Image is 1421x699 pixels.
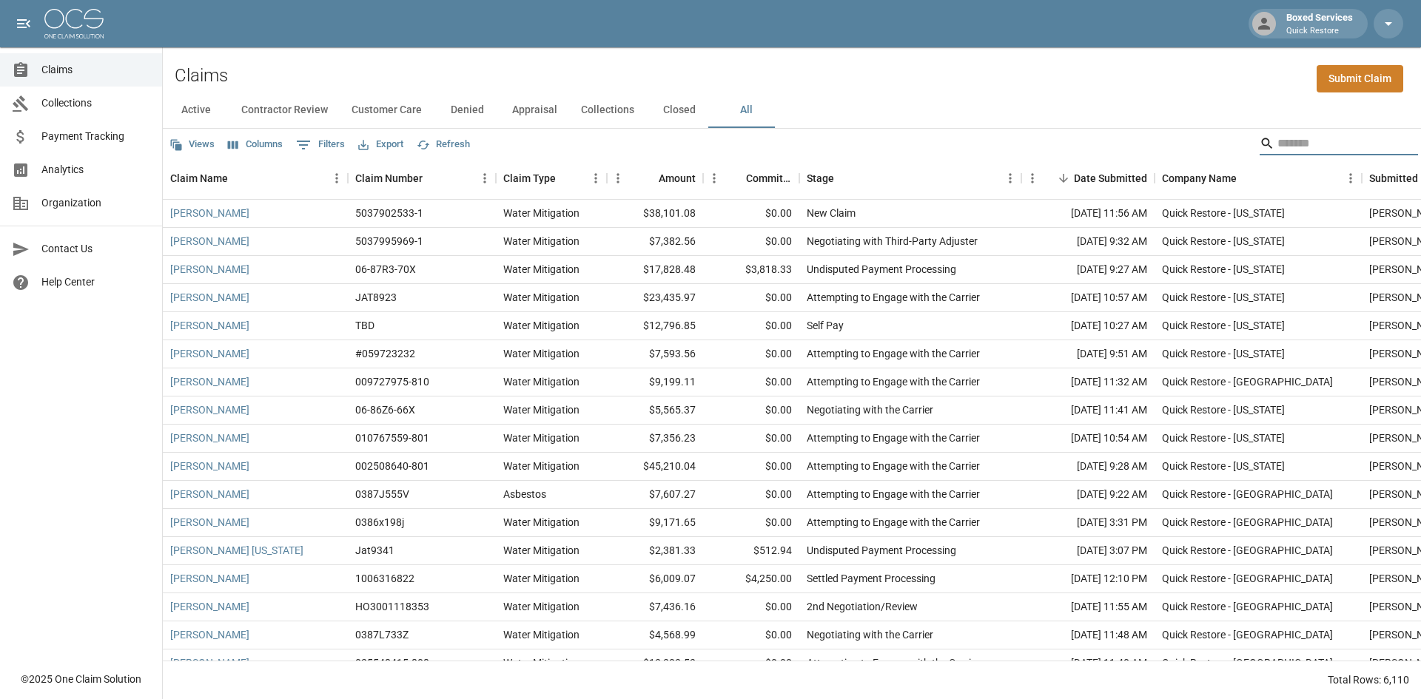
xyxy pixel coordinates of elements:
div: Quick Restore - Tucson [1162,515,1333,530]
div: 1006316822 [355,571,414,586]
div: [DATE] 11:55 AM [1021,593,1155,621]
button: Collections [569,92,646,128]
div: dynamic tabs [163,92,1421,128]
div: $0.00 [703,593,799,621]
div: [DATE] 9:27 AM [1021,256,1155,284]
a: [PERSON_NAME] [170,430,249,445]
button: Denied [434,92,500,128]
div: Water Mitigation [503,374,580,389]
div: [DATE] 3:31 PM [1021,509,1155,537]
button: Sort [1053,168,1074,189]
div: $0.00 [703,368,799,396]
div: Company Name [1162,158,1237,199]
a: [PERSON_NAME] [170,206,249,220]
div: Quick Restore - Tucson [1162,655,1333,670]
div: Committed Amount [703,158,799,199]
div: $0.00 [703,340,799,368]
button: Menu [999,167,1021,189]
button: open drawer [9,9,38,38]
div: $7,607.27 [607,481,703,509]
span: Payment Tracking [41,129,150,144]
div: [DATE] 10:57 AM [1021,284,1155,312]
div: TBD [355,318,374,333]
div: $7,382.56 [607,228,703,256]
div: [DATE] 11:32 AM [1021,368,1155,396]
div: © 2025 One Claim Solution [21,672,141,686]
div: Asbestos [503,487,546,502]
button: Views [166,133,218,156]
div: 002508640-801 [355,459,429,473]
div: $45,210.04 [607,453,703,481]
div: Quick Restore - Colorado [1162,290,1285,305]
div: Quick Restore - Tucson [1162,543,1333,558]
div: Claim Type [496,158,607,199]
div: Quick Restore - Colorado [1162,402,1285,417]
div: Water Mitigation [503,234,580,249]
div: $0.00 [703,509,799,537]
div: $7,593.56 [607,340,703,368]
div: $17,828.48 [607,256,703,284]
div: Quick Restore - Colorado [1162,459,1285,473]
div: Attempting to Engage with the Carrier [807,515,980,530]
button: Menu [585,167,607,189]
a: [PERSON_NAME] [170,459,249,473]
div: [DATE] 12:10 PM [1021,565,1155,593]
div: Stage [799,158,1021,199]
div: [DATE] 9:28 AM [1021,453,1155,481]
a: [PERSON_NAME] [170,655,249,670]
div: Committed Amount [746,158,792,199]
div: [DATE] 10:27 AM [1021,312,1155,340]
div: Undisputed Payment Processing [807,543,956,558]
div: $0.00 [703,200,799,228]
div: Boxed Services [1280,10,1359,37]
button: Menu [474,167,496,189]
div: Water Mitigation [503,459,580,473]
a: [PERSON_NAME] [170,627,249,642]
div: $0.00 [703,425,799,453]
div: Water Mitigation [503,346,580,361]
button: Contractor Review [229,92,340,128]
button: Menu [326,167,348,189]
div: Quick Restore - Colorado [1162,318,1285,333]
div: Quick Restore - Colorado [1162,346,1285,361]
button: Refresh [413,133,474,156]
p: Quick Restore [1286,25,1353,38]
div: JAT8923 [355,290,397,305]
div: $38,101.08 [607,200,703,228]
button: Export [355,133,407,156]
a: [PERSON_NAME] [170,599,249,614]
div: Claim Number [348,158,496,199]
div: $7,436.16 [607,593,703,621]
div: [DATE] 11:41 AM [1021,396,1155,425]
button: Menu [1021,167,1044,189]
button: Show filters [292,133,349,157]
span: Help Center [41,274,150,290]
div: $7,356.23 [607,425,703,453]
div: $0.00 [703,284,799,312]
div: Settled Payment Processing [807,571,935,586]
div: Amount [607,158,703,199]
div: Water Mitigation [503,290,580,305]
div: Negotiating with the Carrier [807,402,933,417]
div: 0386x198j [355,515,404,530]
div: Quick Restore - Tucson [1162,599,1333,614]
button: Select columns [224,133,286,156]
div: $2,381.33 [607,537,703,565]
a: [PERSON_NAME] [US_STATE] [170,543,303,558]
div: Negotiating with the Carrier [807,627,933,642]
button: Menu [1340,167,1362,189]
div: Date Submitted [1074,158,1147,199]
div: [DATE] 11:48 AM [1021,621,1155,649]
div: [DATE] 10:54 AM [1021,425,1155,453]
div: Amount [659,158,696,199]
div: Quick Restore - Colorado [1162,234,1285,249]
div: 0387L733Z [355,627,409,642]
div: 025548415-808 [355,655,429,670]
div: Claim Type [503,158,556,199]
div: HO3001118353 [355,599,429,614]
div: #059723232 [355,346,415,361]
div: 009727975-810 [355,374,429,389]
div: Total Rows: 6,110 [1328,672,1409,687]
a: Submit Claim [1317,65,1403,92]
div: $3,818.33 [703,256,799,284]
